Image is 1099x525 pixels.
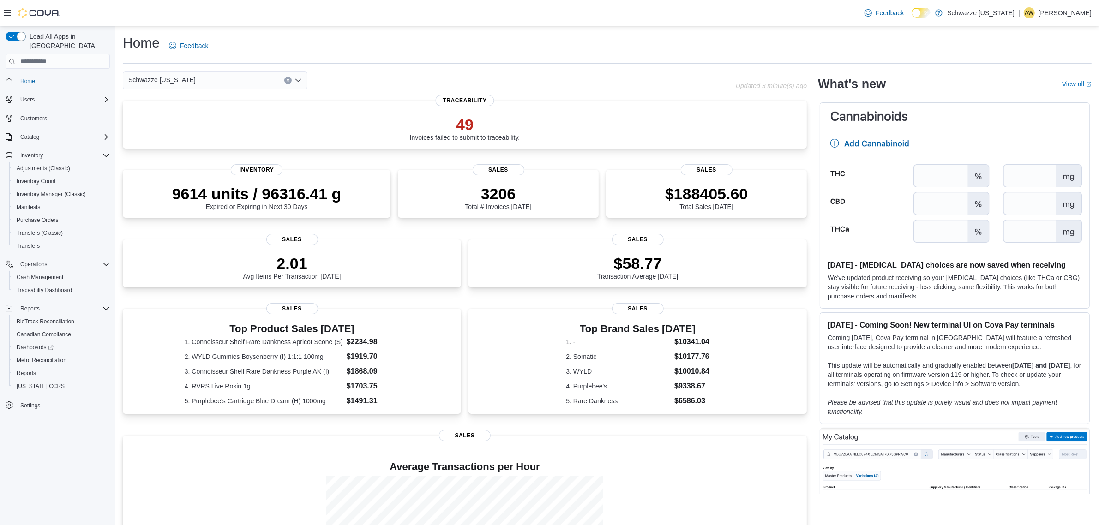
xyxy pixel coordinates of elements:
[17,94,110,105] span: Users
[347,351,399,362] dd: $1919.70
[1086,82,1092,87] svg: External link
[20,96,35,103] span: Users
[13,189,110,200] span: Inventory Manager (Classic)
[180,41,208,50] span: Feedback
[17,203,40,211] span: Manifests
[9,341,114,354] a: Dashboards
[17,229,63,237] span: Transfers (Classic)
[947,7,1015,18] p: Schwazze [US_STATE]
[9,162,114,175] button: Adjustments (Classic)
[1039,7,1092,18] p: [PERSON_NAME]
[17,303,43,314] button: Reports
[243,254,341,280] div: Avg Items Per Transaction [DATE]
[13,285,110,296] span: Traceabilty Dashboard
[17,165,70,172] span: Adjustments (Classic)
[9,328,114,341] button: Canadian Compliance
[13,215,110,226] span: Purchase Orders
[828,333,1082,352] p: Coming [DATE], Cova Pay terminal in [GEOGRAPHIC_DATA] will feature a refreshed user interface des...
[861,4,907,22] a: Feedback
[2,302,114,315] button: Reports
[13,227,110,239] span: Transfers (Classic)
[665,185,748,203] p: $188405.60
[243,254,341,273] p: 2.01
[2,74,114,88] button: Home
[17,150,110,161] span: Inventory
[465,185,531,210] div: Total # Invoices [DATE]
[13,329,75,340] a: Canadian Compliance
[13,272,67,283] a: Cash Management
[17,357,66,364] span: Metrc Reconciliation
[410,115,520,134] p: 49
[17,399,110,411] span: Settings
[597,254,679,280] div: Transaction Average [DATE]
[17,242,40,250] span: Transfers
[13,163,74,174] a: Adjustments (Classic)
[665,185,748,210] div: Total Sales [DATE]
[20,152,43,159] span: Inventory
[26,32,110,50] span: Load All Apps in [GEOGRAPHIC_DATA]
[13,381,68,392] a: [US_STATE] CCRS
[828,273,1082,301] p: We've updated product receiving so your [MEDICAL_DATA] choices (like THCa or CBG) stay visible fo...
[284,77,292,84] button: Clear input
[17,382,65,390] span: [US_STATE] CCRS
[9,315,114,328] button: BioTrack Reconciliation
[13,272,110,283] span: Cash Management
[13,342,110,353] span: Dashboards
[17,150,47,161] button: Inventory
[172,185,342,203] p: 9614 units / 96316.41 g
[6,71,110,436] nav: Complex example
[17,318,74,325] span: BioTrack Reconciliation
[439,430,491,441] span: Sales
[294,77,302,84] button: Open list of options
[9,354,114,367] button: Metrc Reconciliation
[828,260,1082,269] h3: [DATE] - [MEDICAL_DATA] choices are now saved when receiving
[20,133,39,141] span: Catalog
[347,395,399,406] dd: $1491.31
[13,189,90,200] a: Inventory Manager (Classic)
[612,234,664,245] span: Sales
[13,285,76,296] a: Traceabilty Dashboard
[566,337,671,346] dt: 1. -
[9,175,114,188] button: Inventory Count
[13,240,43,251] a: Transfers
[13,176,110,187] span: Inventory Count
[13,202,44,213] a: Manifests
[266,303,318,314] span: Sales
[17,191,86,198] span: Inventory Manager (Classic)
[18,8,60,18] img: Cova
[612,303,664,314] span: Sales
[828,320,1082,329] h3: [DATE] - Coming Soon! New terminal UI on Cova Pay terminals
[17,113,110,124] span: Customers
[13,368,40,379] a: Reports
[185,337,343,346] dt: 1. Connoisseur Shelf Rare Dankness Apricot Scone (S)
[9,271,114,284] button: Cash Management
[17,331,71,338] span: Canadian Compliance
[185,382,343,391] dt: 4. RVRS Live Rosin 1g
[13,329,110,340] span: Canadian Compliance
[566,396,671,406] dt: 5. Rare Dankness
[876,8,904,18] span: Feedback
[13,316,110,327] span: BioTrack Reconciliation
[17,370,36,377] span: Reports
[130,461,799,472] h4: Average Transactions per Hour
[9,201,114,214] button: Manifests
[736,82,807,89] p: Updated 3 minute(s) ago
[473,164,524,175] span: Sales
[17,131,43,143] button: Catalog
[9,380,114,393] button: [US_STATE] CCRS
[13,227,66,239] a: Transfers (Classic)
[17,400,44,411] a: Settings
[13,381,110,392] span: Washington CCRS
[566,323,709,334] h3: Top Brand Sales [DATE]
[2,149,114,162] button: Inventory
[9,239,114,252] button: Transfers
[1018,7,1020,18] p: |
[172,185,342,210] div: Expired or Expiring in Next 30 Days
[17,178,56,185] span: Inventory Count
[1025,7,1033,18] span: AW
[674,381,709,392] dd: $9338.67
[185,396,343,406] dt: 5. Purplebee's Cartridge Blue Dream (H) 1000mg
[13,163,110,174] span: Adjustments (Classic)
[818,77,886,91] h2: What's new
